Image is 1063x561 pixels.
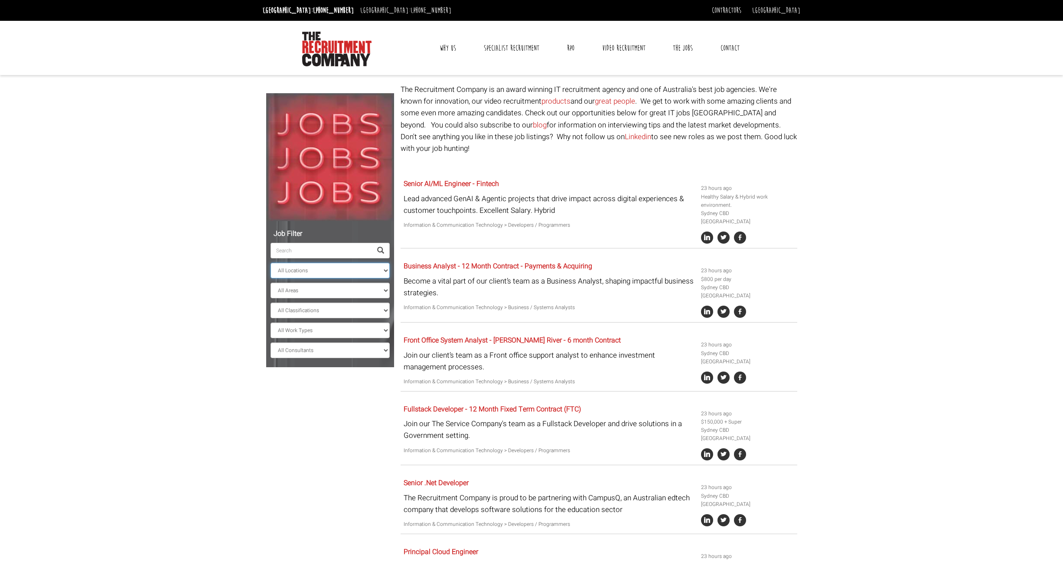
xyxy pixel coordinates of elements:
[701,349,794,366] li: Sydney CBD [GEOGRAPHIC_DATA]
[561,37,581,59] a: RPO
[701,341,794,349] li: 23 hours ago
[404,547,478,557] a: Principal Cloud Engineer
[404,193,695,216] p: Lead advanced GenAI & Agentic projects that drive impact across digital experiences & customer to...
[404,335,621,346] a: Front Office System Analyst - [PERSON_NAME] River - 6 month Contract
[701,410,794,418] li: 23 hours ago
[302,32,372,66] img: The Recruitment Company
[404,447,695,455] p: Information & Communication Technology > Developers / Programmers
[701,267,794,275] li: 23 hours ago
[271,230,390,238] h5: Job Filter
[541,96,571,107] a: products
[701,275,794,284] li: $800 per day
[477,37,546,59] a: Specialist Recruitment
[404,418,695,441] p: Join our The Service Company's team as a Fullstack Developer and drive solutions in a Government ...
[404,275,695,299] p: Become a vital part of our client’s team as a Business Analyst, shaping impactful business strate...
[404,478,469,488] a: Senior .Net Developer
[595,96,635,107] a: great people
[266,93,394,221] img: Jobs, Jobs, Jobs
[701,209,794,226] li: Sydney CBD [GEOGRAPHIC_DATA]
[404,349,695,373] p: Join our client’s team as a Front office support analyst to enhance investment management processes.
[313,6,354,15] a: [PHONE_NUMBER]
[404,404,581,414] a: Fullstack Developer - 12 Month Fixed Term Contract (FTC)
[701,284,794,300] li: Sydney CBD [GEOGRAPHIC_DATA]
[712,6,741,15] a: Contractors
[701,552,794,561] li: 23 hours ago
[404,520,695,528] p: Information & Communication Technology > Developers / Programmers
[701,492,794,509] li: Sydney CBD [GEOGRAPHIC_DATA]
[261,3,356,17] li: [GEOGRAPHIC_DATA]:
[358,3,453,17] li: [GEOGRAPHIC_DATA]:
[625,131,651,142] a: Linkedin
[404,221,695,229] p: Information & Communication Technology > Developers / Programmers
[701,193,794,209] li: Healthy Salary & Hybrid work environment.
[404,261,592,271] a: Business Analyst - 12 Month Contract - Payments & Acquiring
[752,6,800,15] a: [GEOGRAPHIC_DATA]
[433,37,463,59] a: Why Us
[533,120,547,130] a: blog
[411,6,451,15] a: [PHONE_NUMBER]
[271,243,372,258] input: Search
[404,303,695,312] p: Information & Communication Technology > Business / Systems Analysts
[701,418,794,426] li: $150,000 + Super
[401,84,797,154] p: The Recruitment Company is an award winning IT recruitment agency and one of Australia's best job...
[404,378,695,386] p: Information & Communication Technology > Business / Systems Analysts
[714,37,746,59] a: Contact
[596,37,652,59] a: Video Recruitment
[404,179,499,189] a: Senior AI/ML Engineer - Fintech
[701,184,794,192] li: 23 hours ago
[701,483,794,492] li: 23 hours ago
[701,426,794,443] li: Sydney CBD [GEOGRAPHIC_DATA]
[404,492,695,515] p: The Recruitment Company is proud to be partnering with CampusQ, an Australian edtech company that...
[666,37,699,59] a: The Jobs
